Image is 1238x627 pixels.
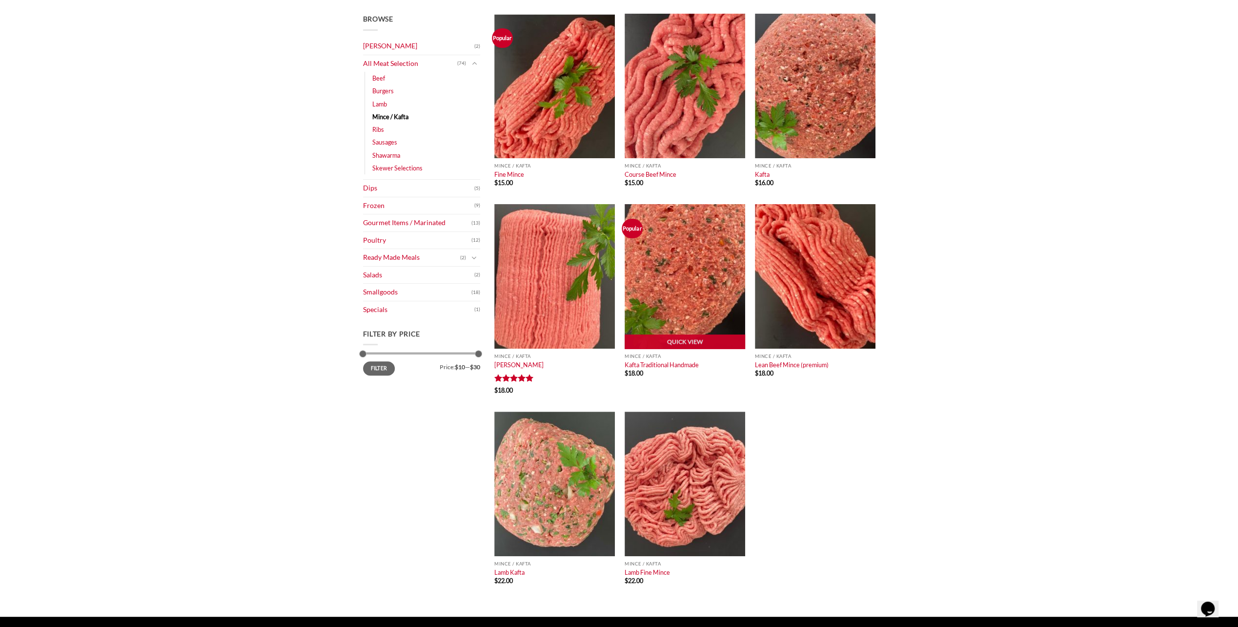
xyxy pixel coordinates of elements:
img: Kafta Traditional Handmade [625,204,745,349]
p: Mince / Kafta [755,163,875,168]
span: (18) [471,285,480,300]
a: Lamb Fine Mince [625,568,670,576]
span: $ [625,369,628,377]
span: Rated out of 5 [494,374,534,386]
p: Mince / Kafta [625,354,745,359]
span: $ [625,577,628,585]
img: Kibbeh Mince [494,204,615,349]
img: Kafta [755,14,875,158]
iframe: chat widget [1197,588,1228,617]
a: Kafta [755,170,770,178]
p: Mince / Kafta [625,561,745,566]
a: Mince / Kafta [372,110,408,123]
a: Lamb [372,98,387,110]
bdi: 18.00 [494,386,513,394]
a: Lamb Kafta [494,568,525,576]
p: Mince / Kafta [755,354,875,359]
a: Skewer Selections [372,162,423,174]
a: Salads [363,267,474,284]
a: Smallgoods [363,284,471,301]
button: Toggle [468,252,480,263]
img: Lamb Kafta [494,412,615,556]
span: (2) [474,39,480,54]
a: Gourmet Items / Marinated [363,214,471,231]
span: (9) [474,198,480,213]
span: $10 [455,363,465,371]
a: Beef [372,72,385,84]
img: Lamb Fine Mince [625,412,745,556]
img: Course Beef Mince [625,14,745,158]
bdi: 15.00 [494,179,513,187]
span: (1) [474,302,480,317]
span: (2) [460,251,466,265]
span: (13) [471,216,480,230]
a: Frozen [363,197,474,214]
a: [PERSON_NAME] [363,38,474,55]
span: (5) [474,181,480,196]
bdi: 18.00 [755,369,773,377]
bdi: 18.00 [625,369,643,377]
a: Fine Mince [494,170,524,178]
button: Toggle [468,58,480,69]
bdi: 15.00 [625,179,643,187]
a: Quick View [625,334,745,349]
p: Mince / Kafta [494,163,615,168]
span: $ [625,179,628,187]
bdi: 16.00 [755,179,773,187]
span: Browse [363,15,393,23]
a: Poultry [363,232,471,249]
a: Ready Made Meals [363,249,460,266]
a: Sausages [372,136,397,148]
img: Lean Beef Mince [755,204,875,349]
span: $ [755,369,758,377]
span: (12) [471,233,480,248]
a: Shawarma [372,149,400,162]
p: Mince / Kafta [625,163,745,168]
button: Filter [363,361,395,375]
span: $ [494,179,498,187]
span: $ [755,179,758,187]
a: [PERSON_NAME] [494,361,544,369]
a: Lean Beef Mince (premium) [755,361,829,369]
a: Dips [363,180,474,197]
span: $ [494,386,498,394]
div: Rated 5 out of 5 [494,374,534,383]
img: Beef Mince [494,14,615,158]
span: Filter by price [363,330,421,338]
p: Mince / Kafta [494,561,615,566]
p: Mince / Kafta [494,354,615,359]
span: $ [494,577,498,585]
span: (2) [474,268,480,282]
a: Ribs [372,123,384,136]
a: Course Beef Mince [625,170,676,178]
a: All Meat Selection [363,55,457,72]
bdi: 22.00 [494,577,513,585]
span: $30 [470,363,480,371]
a: Burgers [372,84,394,97]
bdi: 22.00 [625,577,643,585]
a: Kafta Traditional Handmade [625,361,699,369]
a: Specials [363,301,474,318]
span: (74) [457,56,466,71]
div: Price: — [363,361,480,370]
